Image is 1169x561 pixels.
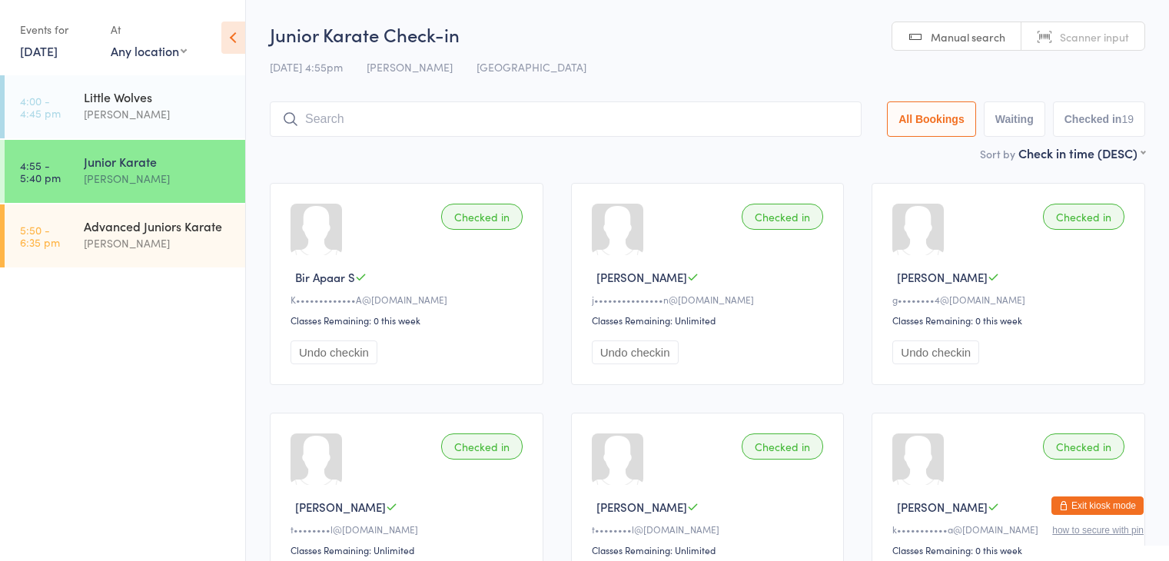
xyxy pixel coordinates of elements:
button: Undo checkin [592,340,679,364]
span: [PERSON_NAME] [367,59,453,75]
div: 19 [1121,113,1134,125]
button: All Bookings [887,101,976,137]
div: Checked in [742,204,823,230]
a: 5:50 -6:35 pmAdvanced Juniors Karate[PERSON_NAME] [5,204,245,267]
div: t••••••••l@[DOMAIN_NAME] [291,523,527,536]
button: Undo checkin [291,340,377,364]
div: j•••••••••••••••n@[DOMAIN_NAME] [592,293,829,306]
span: [DATE] 4:55pm [270,59,343,75]
div: Check in time (DESC) [1018,144,1145,161]
div: K•••••••••••••A@[DOMAIN_NAME] [291,293,527,306]
span: [PERSON_NAME] [897,499,988,515]
span: [PERSON_NAME] [596,269,687,285]
a: 4:55 -5:40 pmJunior Karate[PERSON_NAME] [5,140,245,203]
div: [PERSON_NAME] [84,234,232,252]
div: t••••••••l@[DOMAIN_NAME] [592,523,829,536]
div: Checked in [1043,204,1124,230]
div: Checked in [441,204,523,230]
time: 4:00 - 4:45 pm [20,95,61,119]
h2: Junior Karate Check-in [270,22,1145,47]
div: Junior Karate [84,153,232,170]
div: Classes Remaining: 0 this week [291,314,527,327]
button: Undo checkin [892,340,979,364]
span: [PERSON_NAME] [897,269,988,285]
span: [PERSON_NAME] [295,499,386,515]
div: [PERSON_NAME] [84,105,232,123]
span: Bir Apaar S [295,269,355,285]
div: Classes Remaining: 0 this week [892,543,1129,556]
div: Classes Remaining: Unlimited [291,543,527,556]
button: Checked in19 [1053,101,1145,137]
div: Checked in [441,433,523,460]
button: Waiting [984,101,1045,137]
div: Any location [111,42,187,59]
label: Sort by [980,146,1015,161]
div: Classes Remaining: Unlimited [592,543,829,556]
div: Classes Remaining: 0 this week [892,314,1129,327]
button: how to secure with pin [1052,525,1144,536]
div: Little Wolves [84,88,232,105]
div: Events for [20,17,95,42]
div: [PERSON_NAME] [84,170,232,188]
span: [PERSON_NAME] [596,499,687,515]
div: k•••••••••••a@[DOMAIN_NAME] [892,523,1129,536]
div: Classes Remaining: Unlimited [592,314,829,327]
span: Manual search [931,29,1005,45]
button: Exit kiosk mode [1051,496,1144,515]
div: At [111,17,187,42]
div: g••••••••4@[DOMAIN_NAME] [892,293,1129,306]
a: [DATE] [20,42,58,59]
input: Search [270,101,862,137]
time: 4:55 - 5:40 pm [20,159,61,184]
a: 4:00 -4:45 pmLittle Wolves[PERSON_NAME] [5,75,245,138]
span: [GEOGRAPHIC_DATA] [477,59,586,75]
span: Scanner input [1060,29,1129,45]
div: Advanced Juniors Karate [84,217,232,234]
time: 5:50 - 6:35 pm [20,224,60,248]
div: Checked in [1043,433,1124,460]
div: Checked in [742,433,823,460]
